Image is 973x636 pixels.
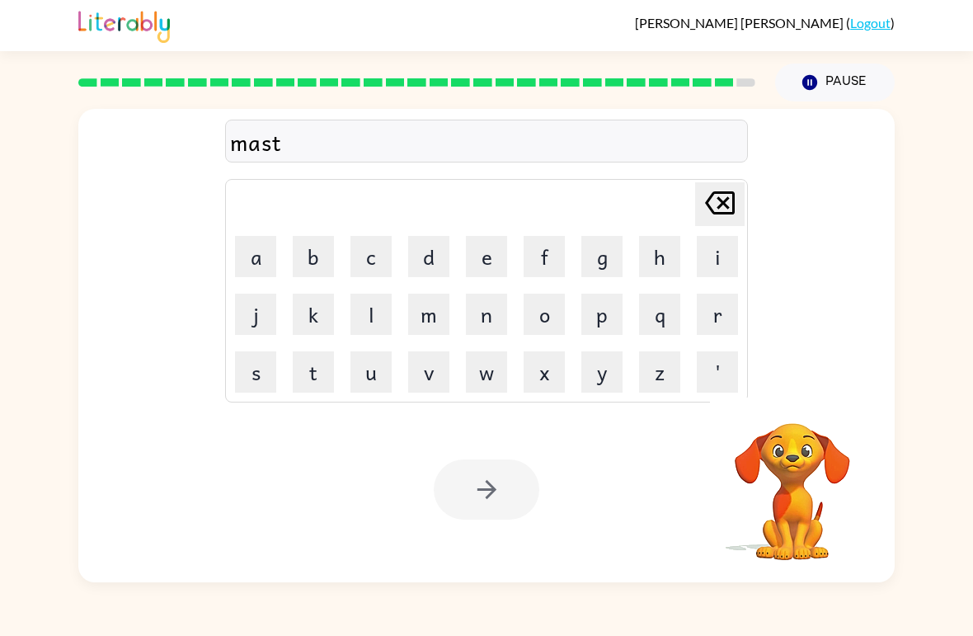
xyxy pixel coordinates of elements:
[408,294,449,335] button: m
[293,236,334,277] button: b
[581,351,623,393] button: y
[697,236,738,277] button: i
[466,351,507,393] button: w
[850,15,891,31] a: Logout
[635,15,846,31] span: [PERSON_NAME] [PERSON_NAME]
[639,294,680,335] button: q
[293,294,334,335] button: k
[639,236,680,277] button: h
[235,294,276,335] button: j
[350,294,392,335] button: l
[635,15,895,31] div: ( )
[524,236,565,277] button: f
[697,294,738,335] button: r
[775,64,895,101] button: Pause
[697,351,738,393] button: '
[710,398,875,563] video: Your browser must support playing .mp4 files to use Literably. Please try using another browser.
[408,351,449,393] button: v
[524,351,565,393] button: x
[235,351,276,393] button: s
[466,294,507,335] button: n
[466,236,507,277] button: e
[350,351,392,393] button: u
[350,236,392,277] button: c
[230,125,743,159] div: mast
[639,351,680,393] button: z
[524,294,565,335] button: o
[581,294,623,335] button: p
[581,236,623,277] button: g
[78,7,170,43] img: Literably
[408,236,449,277] button: d
[293,351,334,393] button: t
[235,236,276,277] button: a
